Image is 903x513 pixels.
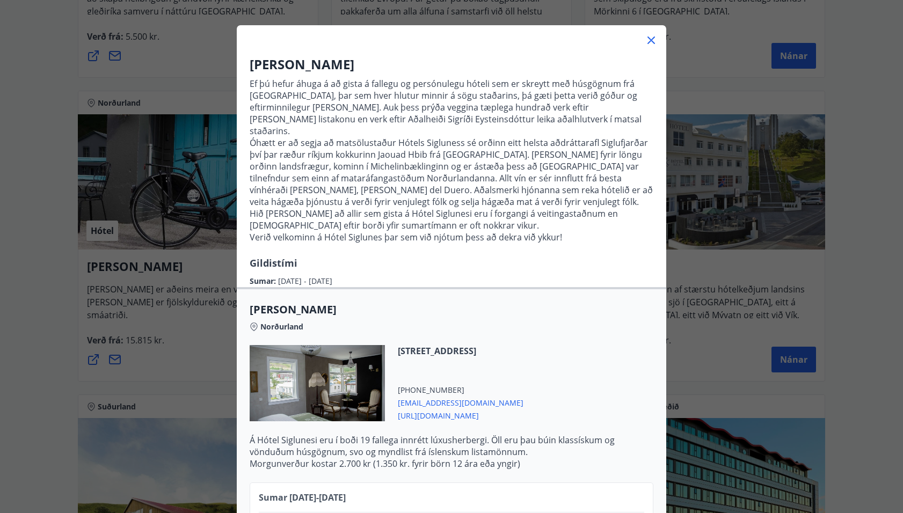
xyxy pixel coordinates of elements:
[250,434,653,458] p: Á Hótel Siglunesi eru í boði 19 fallega innrétt lúxusherbergi. Öll eru þau búin klassískum og vön...
[250,276,278,286] span: Sumar :
[398,385,523,395] span: [PHONE_NUMBER]
[250,302,653,317] span: [PERSON_NAME]
[398,345,523,357] span: [STREET_ADDRESS]
[250,458,653,470] p: Morgunverður kostar 2.700 kr (1.350 kr. fyrir börn 12 ára eða yngir)
[278,276,332,286] span: [DATE] - [DATE]
[250,55,653,74] h3: [PERSON_NAME]
[398,408,523,421] span: [URL][DOMAIN_NAME]
[260,321,303,332] span: Norðurland
[250,256,297,269] span: Gildistími
[250,78,653,137] p: Ef þú hefur áhuga á að gista á fallegu og persónulegu hóteli sem er skreytt með húsgögnum frá [GE...
[250,231,653,243] p: Verið velkominn á Hótel Siglunes þar sem við njótum þess að dekra við ykkur!
[250,137,653,231] p: Óhætt er að segja að matsölustaður Hótels Sigluness sé orðinn eitt helsta aðdráttarafl Siglufjarð...
[398,395,523,408] span: [EMAIL_ADDRESS][DOMAIN_NAME]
